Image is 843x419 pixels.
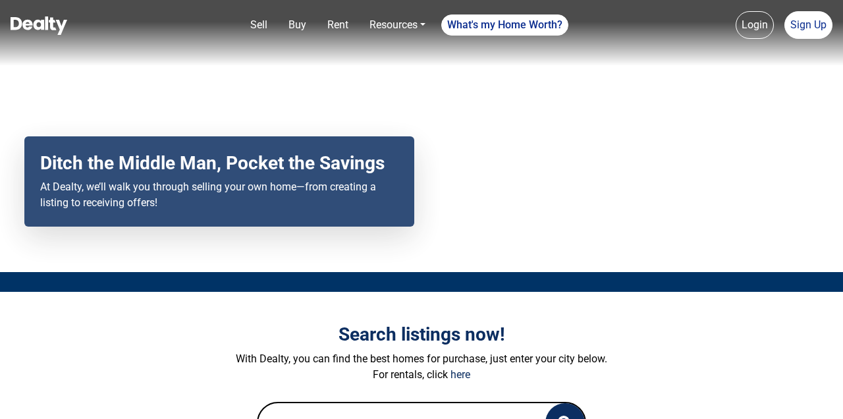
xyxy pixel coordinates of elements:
a: here [450,368,470,381]
h3: Search listings now! [56,323,787,346]
a: Resources [364,12,431,38]
a: What's my Home Worth? [441,14,568,36]
img: Dealty - Buy, Sell & Rent Homes [11,16,67,35]
a: Rent [322,12,354,38]
a: Sign Up [784,11,832,39]
p: At Dealty, we’ll walk you through selling your own home—from creating a listing to receiving offers! [40,179,398,211]
a: Buy [283,12,312,38]
a: Login [736,11,774,39]
p: For rentals, click [56,367,787,383]
p: With Dealty, you can find the best homes for purchase, just enter your city below. [56,351,787,367]
a: Sell [245,12,273,38]
h2: Ditch the Middle Man, Pocket the Savings [40,152,398,175]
